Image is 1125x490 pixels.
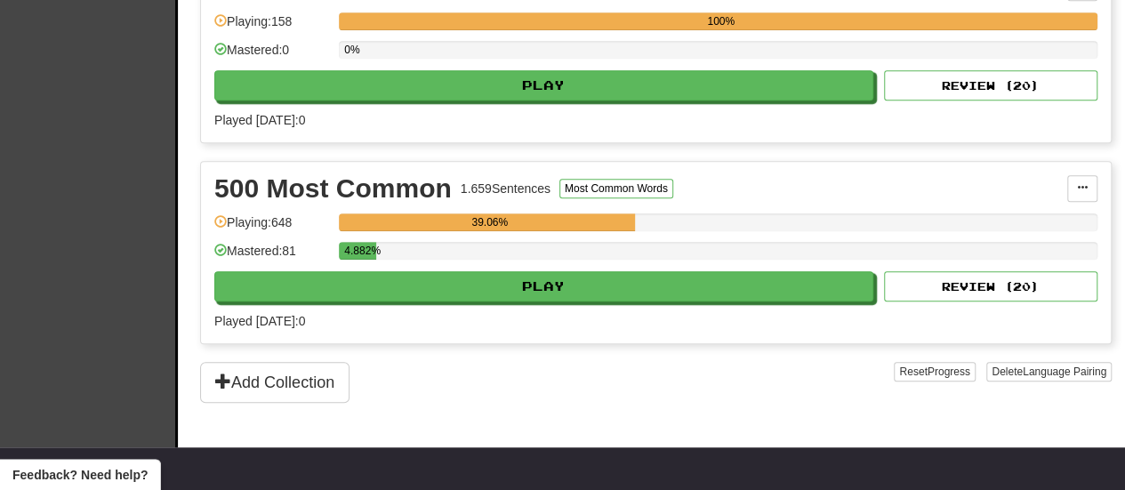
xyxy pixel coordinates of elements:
div: 500 Most Common [214,175,452,202]
span: Language Pairing [1023,365,1106,378]
div: 100% [344,12,1097,30]
button: Play [214,271,873,301]
button: Most Common Words [559,179,673,198]
div: Mastered: 81 [214,242,330,271]
button: ResetProgress [894,362,975,382]
div: Mastered: 0 [214,41,330,70]
span: Played [DATE]: 0 [214,314,305,328]
div: 4.882% [344,242,375,260]
div: 39.06% [344,213,635,231]
span: Progress [928,365,970,378]
button: Review (20) [884,70,1097,100]
button: Add Collection [200,362,350,403]
button: Play [214,70,873,100]
div: Playing: 648 [214,213,330,243]
span: Open feedback widget [12,466,148,484]
button: Review (20) [884,271,1097,301]
div: 1.659 Sentences [461,180,550,197]
button: DeleteLanguage Pairing [986,362,1112,382]
span: Played [DATE]: 0 [214,113,305,127]
div: Playing: 158 [214,12,330,42]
